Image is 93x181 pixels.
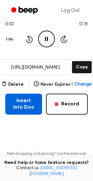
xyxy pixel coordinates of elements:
button: Delete [2,81,24,88]
a: [EMAIL_ADDRESS][DOMAIN_NAME] [29,166,77,176]
span: | [28,80,30,88]
a: Log Out [55,3,86,18]
span: | [71,81,73,88]
button: Never Expires|Change [34,81,92,88]
button: Insert into Doc [5,94,42,115]
span: Contact us [4,166,89,177]
span: Change [74,81,91,88]
span: 0:02 [5,21,14,28]
button: Copy [72,61,91,73]
a: Beep [7,4,44,17]
button: 1.0x [5,34,15,45]
p: Tired of copying and pasting? Use the extension to automatically insert your recordings. [5,151,88,161]
button: Record [46,94,88,115]
span: 0:18 [79,21,88,28]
